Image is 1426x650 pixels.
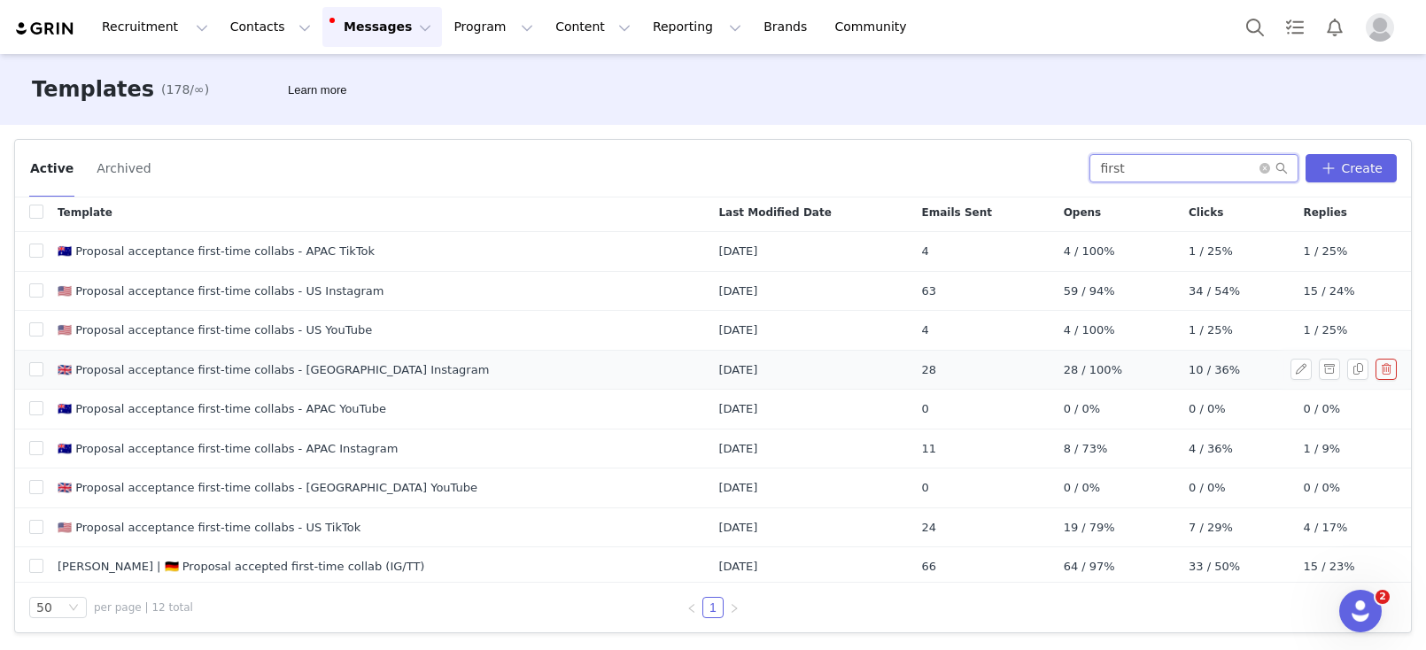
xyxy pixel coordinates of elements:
span: 64 / 97% [1064,558,1115,576]
span: [DATE] [718,400,757,418]
button: Profile [1355,13,1412,42]
span: [DATE] [718,519,757,537]
h3: Templates [32,74,154,105]
a: Community [825,7,926,47]
button: Recruitment [91,7,219,47]
span: 4 / 100% [1064,243,1115,260]
span: 4 [922,243,929,260]
div: Tooltip anchor [284,81,350,99]
button: Content [545,7,641,47]
span: 🇬🇧 Proposal acceptance first-time collabs - [GEOGRAPHIC_DATA] YouTube [58,479,477,497]
img: placeholder-profile.jpg [1366,13,1394,42]
span: [DATE] [718,479,757,497]
span: 63 [922,282,937,300]
span: 🇦🇺 Proposal acceptance first-time collabs - APAC TikTok [58,243,375,260]
button: Reporting [642,7,752,47]
span: Clicks [1189,205,1223,221]
span: [DATE] [718,558,757,576]
span: 28 / 100% [1064,361,1122,379]
span: [DATE] [718,282,757,300]
button: Contacts [220,7,322,47]
span: 0 / 0% [1064,479,1101,497]
button: Create [1306,154,1397,182]
span: 🇺🇸 Proposal acceptance first-time collabs - US TikTok [58,519,360,537]
span: [DATE] [718,440,757,458]
span: [PERSON_NAME] | 🇩🇪 Proposal accepted first-time collab (IG/TT) [58,558,424,576]
span: 8 / 73% [1064,440,1108,458]
input: Search... [1089,154,1298,182]
span: [DATE] [718,321,757,339]
i: icon: close-circle [1259,163,1270,174]
span: 0 / 0% [1189,479,1226,497]
span: 28 [922,361,937,379]
li: 1 [702,597,724,618]
span: 4 [922,321,929,339]
span: Emails Sent [922,205,992,221]
span: [DATE] [718,243,757,260]
span: 0 [922,479,929,497]
a: 1 [703,598,723,617]
span: 2 [1376,590,1390,604]
span: 59 / 94% [1064,282,1115,300]
button: Notifications [1315,7,1354,47]
span: 0 / 0% [1189,400,1226,418]
button: Active [29,154,74,182]
span: 7 / 29% [1189,519,1233,537]
span: 0 [922,400,929,418]
span: 🇦🇺 Proposal acceptance first-time collabs - APAC YouTube [58,400,386,418]
span: 33 / 50% [1189,558,1240,576]
span: 34 / 54% [1189,282,1240,300]
span: (178/∞) [161,81,209,99]
button: Archived [96,154,151,182]
li: Next Page [724,597,745,618]
a: Brands [753,7,823,47]
span: Replies [1303,205,1346,221]
span: 🇺🇸 Proposal acceptance first-time collabs - US Instagram [58,282,384,300]
a: Tasks [1275,7,1314,47]
span: 🇬🇧 Proposal acceptance first-time collabs - [GEOGRAPHIC_DATA] Instagram [58,361,489,379]
i: icon: search [1275,162,1288,174]
i: icon: right [729,603,740,614]
i: icon: left [686,603,697,614]
span: 1 / 25% [1189,321,1233,339]
span: 4 / 36% [1189,440,1233,458]
span: Opens [1064,205,1102,221]
span: [DATE] [718,361,757,379]
span: 0 / 0% [1064,400,1101,418]
i: icon: down [68,602,79,615]
span: 4 / 100% [1064,321,1115,339]
button: Messages [322,7,442,47]
li: Previous Page [681,597,702,618]
span: 🇦🇺 Proposal acceptance first-time collabs - APAC Instagram [58,440,398,458]
iframe: Intercom live chat [1339,590,1382,632]
span: 🇺🇸 Proposal acceptance first-time collabs - US YouTube [58,321,372,339]
span: 11 [922,440,937,458]
span: 19 / 79% [1064,519,1115,537]
button: Program [443,7,544,47]
span: 24 [922,519,937,537]
span: 1 / 25% [1189,243,1233,260]
span: Template [58,205,112,221]
div: 50 [36,598,52,617]
span: 10 / 36% [1189,361,1240,379]
span: per page | 12 total [94,600,193,615]
img: grin logo [14,20,76,37]
span: 66 [922,558,937,576]
button: Search [1236,7,1275,47]
span: Last Modified Date [718,205,831,221]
